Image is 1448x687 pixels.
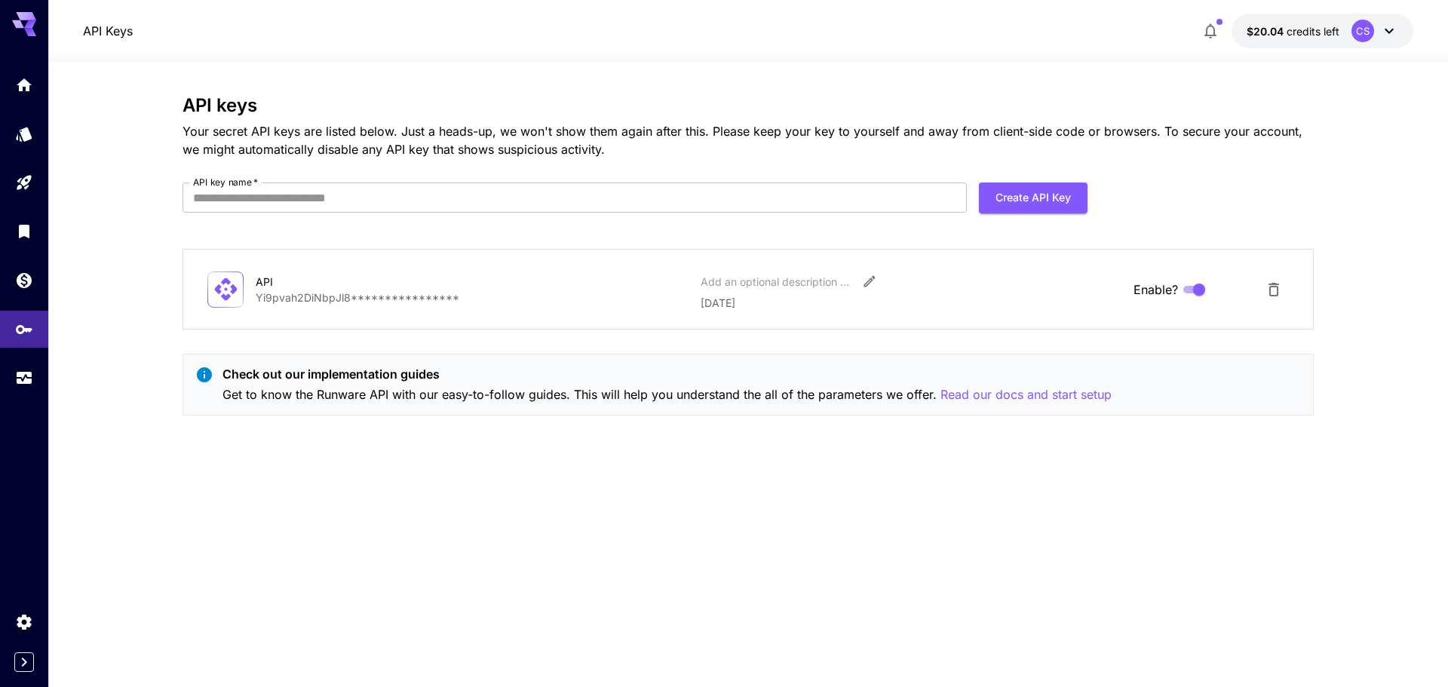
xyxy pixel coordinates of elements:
[979,182,1088,213] button: Create API Key
[15,271,33,290] div: Wallet
[15,320,33,339] div: API Keys
[701,274,851,290] div: Add an optional description or comment
[1247,23,1339,39] div: $20.0384
[701,295,1121,311] p: [DATE]
[256,274,406,290] div: API
[15,124,33,143] div: Models
[1232,14,1413,48] button: $20.0384CS
[222,385,1112,404] p: Get to know the Runware API with our easy-to-follow guides. This will help you understand the all...
[1134,281,1178,299] span: Enable?
[15,173,33,192] div: Playground
[183,122,1314,158] p: Your secret API keys are listed below. Just a heads-up, we won't show them again after this. Plea...
[15,75,33,94] div: Home
[1259,274,1289,305] button: Delete API Key
[1287,25,1339,38] span: credits left
[222,365,1112,383] p: Check out our implementation guides
[15,222,33,241] div: Library
[183,95,1314,116] h3: API keys
[83,22,133,40] nav: breadcrumb
[856,268,883,295] button: Edit
[1247,25,1287,38] span: $20.04
[940,385,1112,404] button: Read our docs and start setup
[14,652,34,672] button: Expand sidebar
[1351,20,1374,42] div: CS
[15,369,33,388] div: Usage
[193,176,258,189] label: API key name
[15,612,33,631] div: Settings
[83,22,133,40] a: API Keys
